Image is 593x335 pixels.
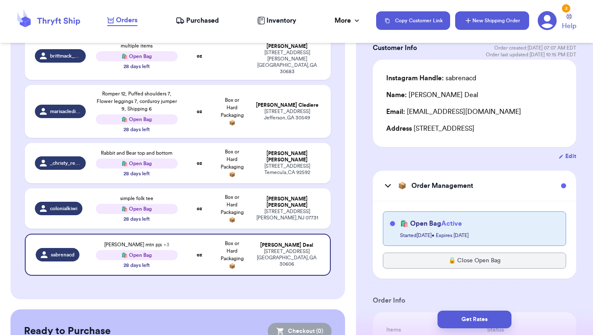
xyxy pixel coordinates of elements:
span: [PERSON_NAME] mtn pjs [104,242,169,247]
div: [PERSON_NAME] Deal [386,90,478,100]
div: 28 days left [124,63,150,70]
a: 2 [538,11,557,30]
button: Copy Customer Link [376,11,450,30]
button: Edit [559,152,576,161]
span: colonialkiwi [50,205,77,212]
span: Email: [386,108,405,115]
div: 🛍️ Open Bag [96,114,178,124]
div: 🛍️ Open Bag [96,250,178,260]
span: Active [441,220,462,227]
strong: oz [197,109,202,114]
div: [STREET_ADDRESS] [PERSON_NAME] , NJ 07731 [254,208,321,221]
span: Box or Hard Packaging 📦 [221,241,244,269]
span: Inventory [266,16,296,26]
div: [PERSON_NAME] Clediere [254,102,321,108]
button: 🔒 Close Open Bag [383,253,566,269]
strong: oz [197,161,202,166]
span: marisaclediere [50,108,81,115]
span: Rabbit and Bear top and bottom [101,150,172,156]
span: Order created: [DATE] 07:07 AM EDT [494,45,576,51]
span: Box or Hard Packaging 📦 [221,149,244,177]
div: [STREET_ADDRESS] [GEOGRAPHIC_DATA] , GA 30606 [254,248,320,267]
div: [EMAIL_ADDRESS][DOMAIN_NAME] [386,107,563,117]
span: 📦 [398,181,406,191]
div: 28 days left [124,126,150,133]
button: New Shipping Order [455,11,529,30]
div: [STREET_ADDRESS][PERSON_NAME] [GEOGRAPHIC_DATA] , GA 30683 [254,50,321,75]
h3: Order Info [373,295,576,306]
div: [PERSON_NAME] [PERSON_NAME] [254,196,321,208]
button: Get Rates [438,311,511,328]
div: 28 days left [124,262,150,269]
span: Orders [116,15,137,25]
span: Address [386,125,412,132]
span: multiple items [121,43,153,48]
div: [PERSON_NAME] [PERSON_NAME] [254,150,321,163]
div: sabrenacd [386,73,476,83]
span: simple folk tee [120,196,153,201]
a: Inventory [257,16,296,26]
span: brittmack_rog [50,53,81,59]
a: Orders [107,15,137,26]
span: Help [562,21,576,31]
div: 28 days left [124,216,150,222]
h4: 🛍️ Open Bag [400,219,462,229]
strong: oz [197,252,202,257]
span: _christy_renee [50,160,81,166]
div: [STREET_ADDRESS] Temecula , CA 92592 [254,163,321,176]
strong: oz [197,53,202,58]
div: [STREET_ADDRESS] Jefferson , GA 30549 [254,108,321,121]
div: [PERSON_NAME] Deal [254,242,320,248]
h3: Customer Info [373,43,417,53]
a: Purchased [176,16,219,26]
span: Order last updated: [DATE] 10:15 PM EDT [486,51,576,58]
span: Romper 12, Puffed shoulders 7, Flower leggings 7, corduroy jumper 9, Shipping 6 [97,91,177,111]
div: 🛍️ Open Bag [96,51,178,61]
div: 🛍️ Open Bag [96,204,178,214]
span: Purchased [186,16,219,26]
a: Help [562,14,576,31]
span: Box or Hard Packaging 📦 [221,195,244,222]
span: sabrenacd [51,251,74,258]
span: Instagram Handle: [386,75,444,82]
div: 28 days left [124,170,150,177]
div: More [335,16,361,26]
div: [PERSON_NAME] [PERSON_NAME] [254,37,321,50]
span: Box or Hard Packaging 📦 [221,98,244,125]
span: + 3 [163,242,169,247]
p: Started [DATE] • Expires [DATE] [400,232,559,239]
div: 🛍️ Open Bag [96,158,178,169]
span: Name: [386,92,407,98]
div: [STREET_ADDRESS] [386,124,563,134]
strong: oz [197,206,202,211]
h3: Order Management [411,181,473,191]
div: 2 [562,4,570,13]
